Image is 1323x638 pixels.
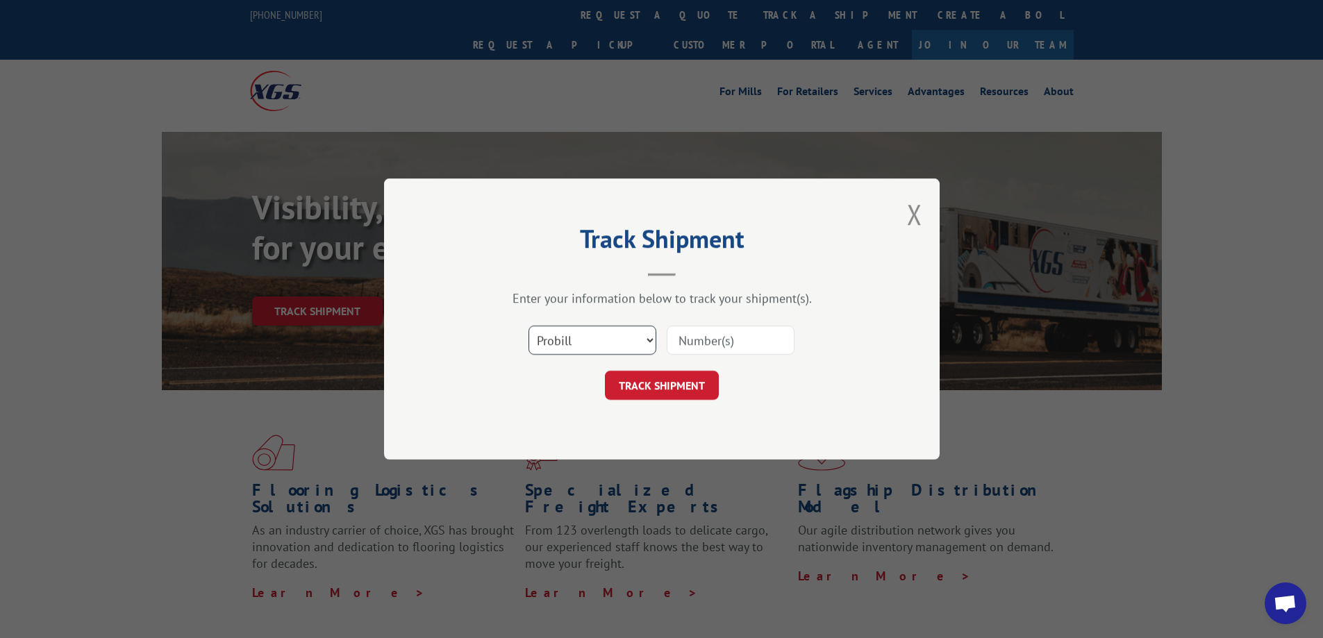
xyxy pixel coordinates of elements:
[667,326,794,355] input: Number(s)
[1265,582,1306,624] a: Open chat
[907,196,922,233] button: Close modal
[605,371,719,400] button: TRACK SHIPMENT
[454,290,870,306] div: Enter your information below to track your shipment(s).
[454,229,870,255] h2: Track Shipment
